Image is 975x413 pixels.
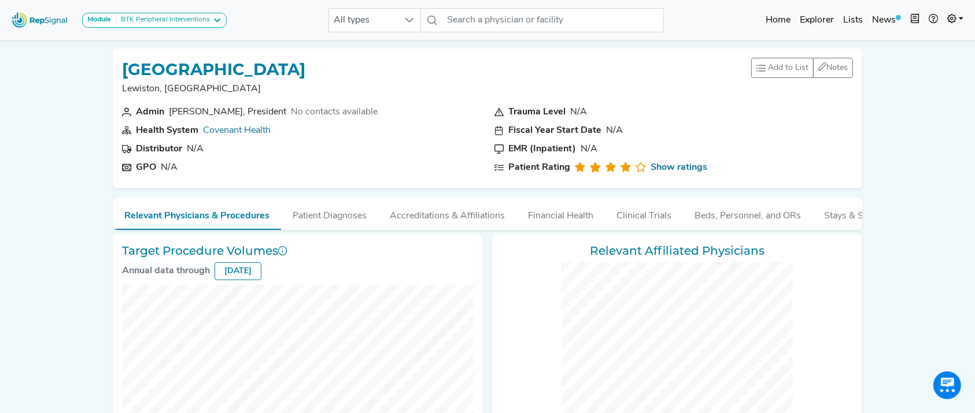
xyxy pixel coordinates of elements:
div: N/A [161,161,178,174]
button: Notes [813,58,853,78]
div: Annual data through [122,264,210,278]
span: Add to List [768,62,808,74]
input: Search a physician or facility [443,8,664,32]
div: [DATE] [215,262,261,280]
a: Show ratings [651,161,707,174]
button: ModuleBTK Peripheral Interventions [82,13,227,28]
a: Explorer [795,9,839,32]
div: Trauma Level [508,105,566,119]
button: Intel Book [906,9,924,32]
strong: Module [87,16,111,23]
h3: Target Procedure Volumes [122,244,474,258]
div: EMR (Inpatient) [508,142,576,156]
h1: [GEOGRAPHIC_DATA] [122,60,305,80]
div: Patient Rating [508,161,570,174]
h3: Relevant Affiliated Physicians [501,244,853,258]
div: N/A [187,142,204,156]
button: Stays & Services [812,198,904,229]
a: Home [761,9,795,32]
button: Relevant Physicians & Procedures [113,198,281,230]
div: Fiscal Year Start Date [508,124,601,137]
div: N/A [570,105,587,119]
button: Clinical Trials [605,198,683,229]
div: Admin [136,105,164,119]
div: N/A [606,124,623,137]
div: BTK Peripheral Interventions [116,16,210,25]
button: Financial Health [516,198,605,229]
a: Lists [839,9,867,32]
div: Health System [136,124,198,137]
div: GPO [136,161,156,174]
a: News [867,9,906,32]
a: Covenant Health [203,126,271,135]
button: Add to List [751,58,814,78]
span: Notes [826,64,848,72]
div: Covenant Health [203,124,271,137]
div: Distributor [136,142,182,156]
div: No contacts available [291,105,378,119]
div: N/A [581,142,597,156]
button: Beds, Personnel, and ORs [683,198,812,229]
p: Lewiston, [GEOGRAPHIC_DATA] [122,82,305,96]
span: All types [329,9,398,32]
div: Steven C. Jorgensen, President [169,105,286,119]
div: [PERSON_NAME], President [169,105,286,119]
button: Patient Diagnoses [281,198,378,229]
div: toolbar [751,58,853,78]
button: Accreditations & Affiliations [378,198,516,229]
